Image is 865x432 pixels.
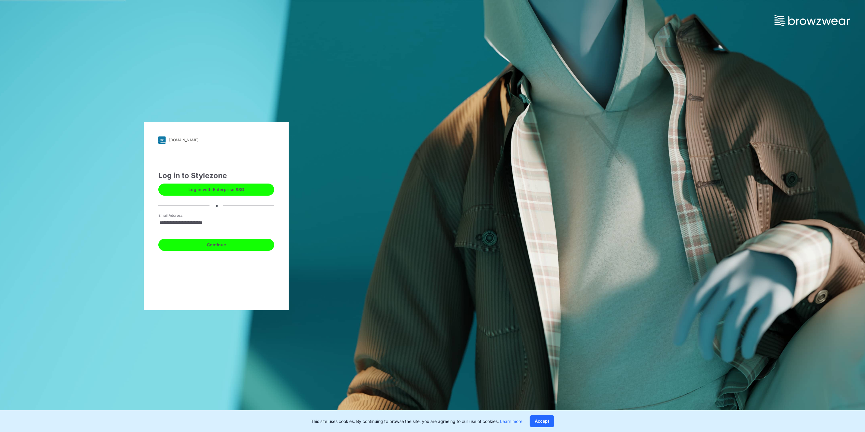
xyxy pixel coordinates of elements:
div: [DOMAIN_NAME] [169,138,198,142]
div: or [210,202,223,209]
img: browzwear-logo.73288ffb.svg [775,15,850,26]
img: svg+xml;base64,PHN2ZyB3aWR0aD0iMjgiIGhlaWdodD0iMjgiIHZpZXdCb3g9IjAgMCAyOCAyOCIgZmlsbD0ibm9uZSIgeG... [158,136,166,144]
button: Log in with Enterprise SSO [158,184,274,196]
a: [DOMAIN_NAME] [158,136,274,144]
div: Log in to Stylezone [158,170,274,181]
a: Learn more [500,419,522,424]
label: Email Address [158,213,201,218]
button: Accept [530,415,554,427]
p: This site uses cookies. By continuing to browse the site, you are agreeing to our use of cookies. [311,418,522,424]
button: Continue [158,239,274,251]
